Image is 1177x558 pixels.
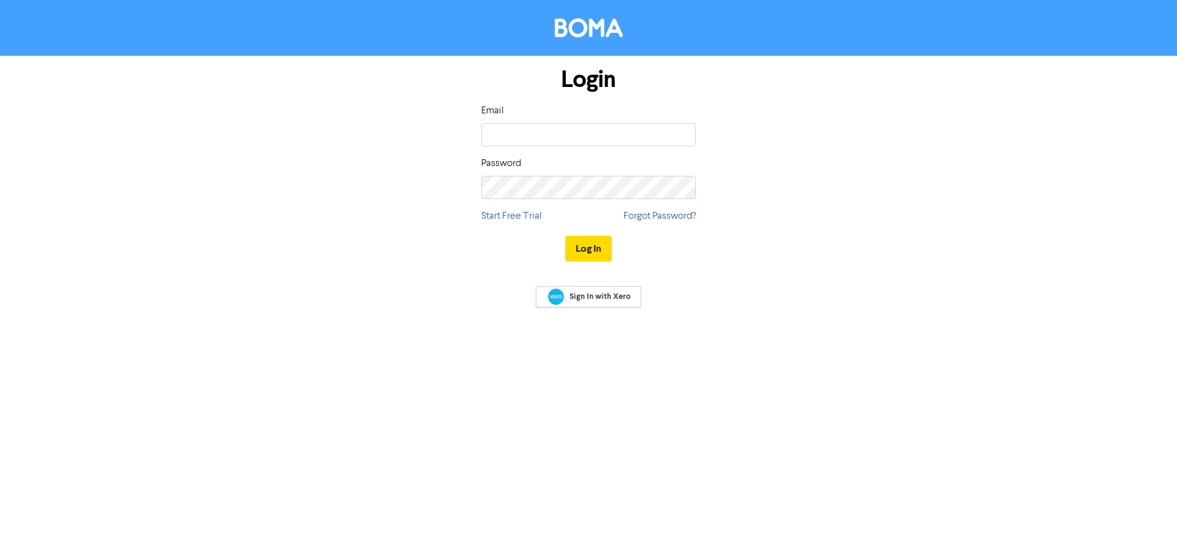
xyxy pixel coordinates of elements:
label: Email [481,104,504,118]
img: Xero logo [548,288,564,305]
a: Forgot Password? [623,209,696,224]
a: Start Free Trial [481,209,542,224]
label: Password [481,156,521,171]
button: Log In [565,236,612,262]
span: Sign In with Xero [569,291,631,302]
h1: Login [481,66,696,94]
a: Sign In with Xero [536,286,641,307]
img: BOMA Logo [555,18,623,37]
